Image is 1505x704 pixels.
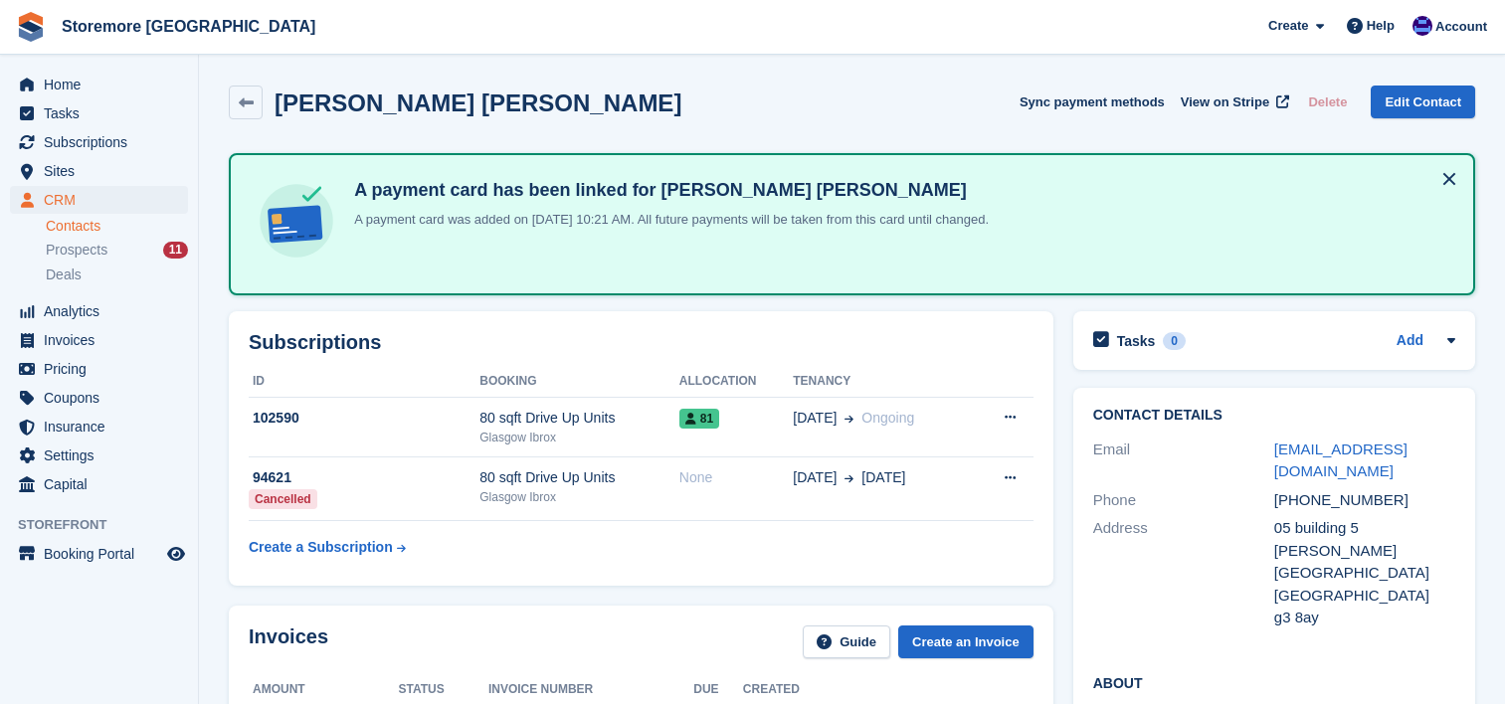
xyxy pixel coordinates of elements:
[1300,86,1355,118] button: Delete
[1020,86,1165,118] button: Sync payment methods
[1117,332,1156,350] h2: Tasks
[1093,489,1274,512] div: Phone
[46,240,188,261] a: Prospects 11
[44,186,163,214] span: CRM
[861,467,905,488] span: [DATE]
[803,625,890,658] a: Guide
[679,409,719,429] span: 81
[479,366,679,398] th: Booking
[1274,540,1455,585] div: [PERSON_NAME][GEOGRAPHIC_DATA]
[793,467,837,488] span: [DATE]
[16,12,46,42] img: stora-icon-8386f47178a22dfd0bd8f6a31ec36ba5ce8667c1dd55bd0f319d3a0aa187defe.svg
[275,89,681,116] h2: [PERSON_NAME] [PERSON_NAME]
[10,186,188,214] a: menu
[10,355,188,383] a: menu
[1274,440,1408,480] a: [EMAIL_ADDRESS][DOMAIN_NAME]
[10,71,188,98] a: menu
[479,429,679,446] div: Glasgow Ibrox
[479,488,679,506] div: Glasgow Ibrox
[1093,517,1274,629] div: Address
[1274,517,1455,540] div: 05 building 5
[249,625,328,658] h2: Invoices
[44,470,163,498] span: Capital
[1412,16,1432,36] img: Angela
[10,297,188,325] a: menu
[46,241,107,260] span: Prospects
[1093,408,1455,424] h2: Contact Details
[10,128,188,156] a: menu
[163,242,188,259] div: 11
[44,384,163,412] span: Coupons
[793,366,972,398] th: Tenancy
[44,355,163,383] span: Pricing
[46,264,188,285] a: Deals
[346,179,989,202] h4: A payment card has been linked for [PERSON_NAME] [PERSON_NAME]
[1181,92,1269,112] span: View on Stripe
[249,537,393,558] div: Create a Subscription
[479,408,679,429] div: 80 sqft Drive Up Units
[479,467,679,488] div: 80 sqft Drive Up Units
[46,265,82,284] span: Deals
[249,331,1034,354] h2: Subscriptions
[249,467,479,488] div: 94621
[1274,489,1455,512] div: [PHONE_NUMBER]
[793,408,837,429] span: [DATE]
[1397,330,1423,353] a: Add
[679,366,794,398] th: Allocation
[1093,672,1455,692] h2: About
[10,540,188,568] a: menu
[44,157,163,185] span: Sites
[249,408,479,429] div: 102590
[249,529,406,566] a: Create a Subscription
[44,540,163,568] span: Booking Portal
[1371,86,1475,118] a: Edit Contact
[10,326,188,354] a: menu
[1093,439,1274,483] div: Email
[46,217,188,236] a: Contacts
[898,625,1034,658] a: Create an Invoice
[1163,332,1186,350] div: 0
[10,441,188,469] a: menu
[44,441,163,469] span: Settings
[10,99,188,127] a: menu
[10,470,188,498] a: menu
[1274,585,1455,608] div: [GEOGRAPHIC_DATA]
[679,467,794,488] div: None
[44,297,163,325] span: Analytics
[1274,607,1455,629] div: g3 8ay
[10,413,188,440] a: menu
[249,489,317,509] div: Cancelled
[1173,86,1293,118] a: View on Stripe
[54,10,323,43] a: Storemore [GEOGRAPHIC_DATA]
[1268,16,1308,36] span: Create
[249,366,479,398] th: ID
[10,384,188,412] a: menu
[255,179,338,263] img: card-linked-ebf98d0992dc2aeb22e95c0e3c79077019eb2392cfd83c6a337811c24bc77127.svg
[44,71,163,98] span: Home
[10,157,188,185] a: menu
[1367,16,1395,36] span: Help
[346,210,989,230] p: A payment card was added on [DATE] 10:21 AM. All future payments will be taken from this card unt...
[44,326,163,354] span: Invoices
[44,413,163,440] span: Insurance
[44,99,163,127] span: Tasks
[44,128,163,156] span: Subscriptions
[164,542,188,566] a: Preview store
[18,515,198,535] span: Storefront
[861,410,914,426] span: Ongoing
[1435,17,1487,37] span: Account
